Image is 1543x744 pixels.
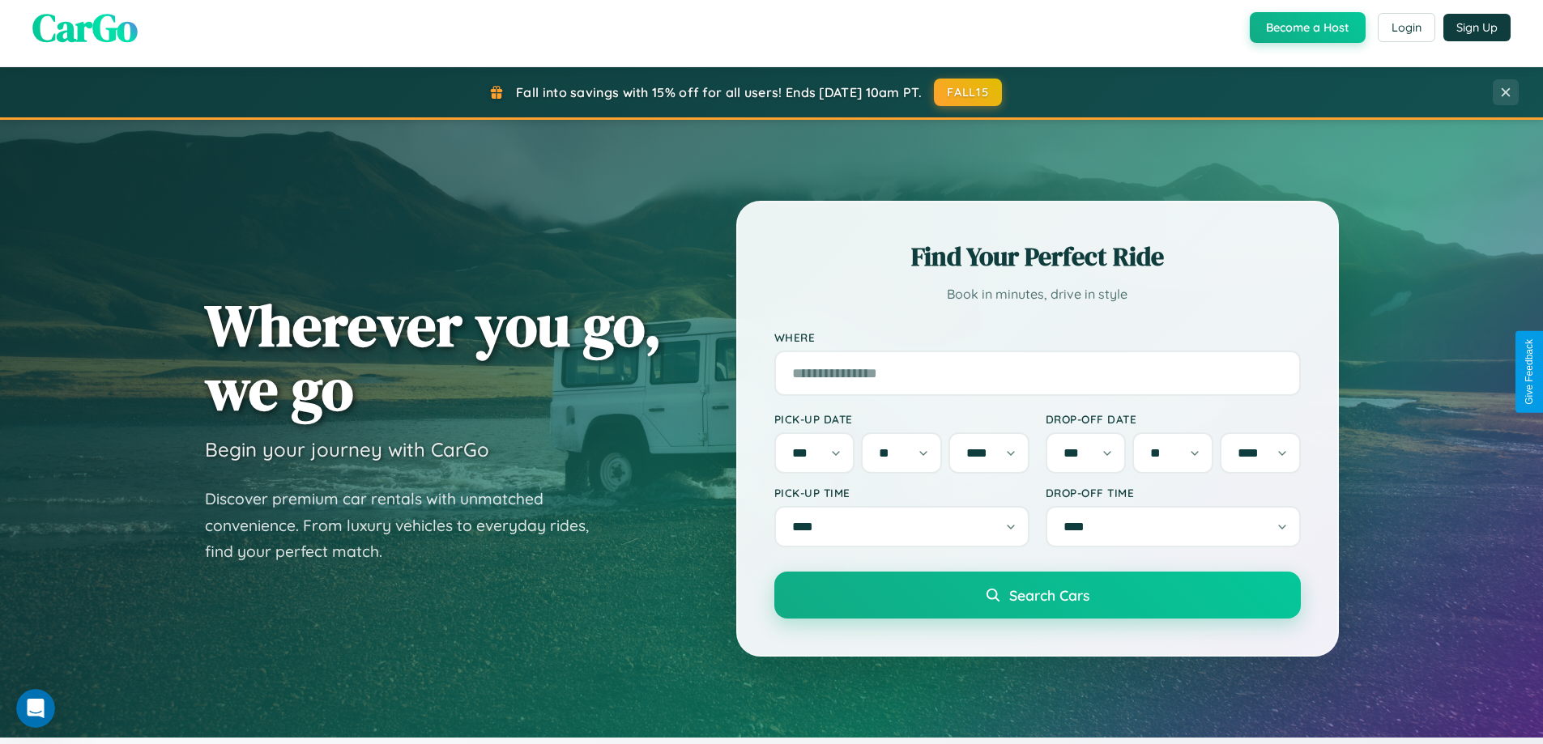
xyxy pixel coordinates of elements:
p: Book in minutes, drive in style [774,283,1301,306]
button: FALL15 [934,79,1002,106]
label: Pick-up Time [774,486,1029,500]
label: Drop-off Date [1046,412,1301,426]
span: CarGo [32,1,138,54]
button: Become a Host [1250,12,1366,43]
button: Search Cars [774,572,1301,619]
h3: Begin your journey with CarGo [205,437,489,461]
iframe: Intercom live chat [16,689,55,728]
h2: Find Your Perfect Ride [774,239,1301,274]
h1: Wherever you go, we go [205,293,662,421]
span: Search Cars [1009,586,1089,604]
label: Pick-up Date [774,412,1029,426]
label: Drop-off Time [1046,486,1301,500]
p: Discover premium car rentals with unmatched convenience. From luxury vehicles to everyday rides, ... [205,486,610,565]
button: Sign Up [1443,14,1511,41]
div: Give Feedback [1524,339,1535,405]
button: Login [1378,13,1435,42]
span: Fall into savings with 15% off for all users! Ends [DATE] 10am PT. [516,84,922,100]
label: Where [774,330,1301,344]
